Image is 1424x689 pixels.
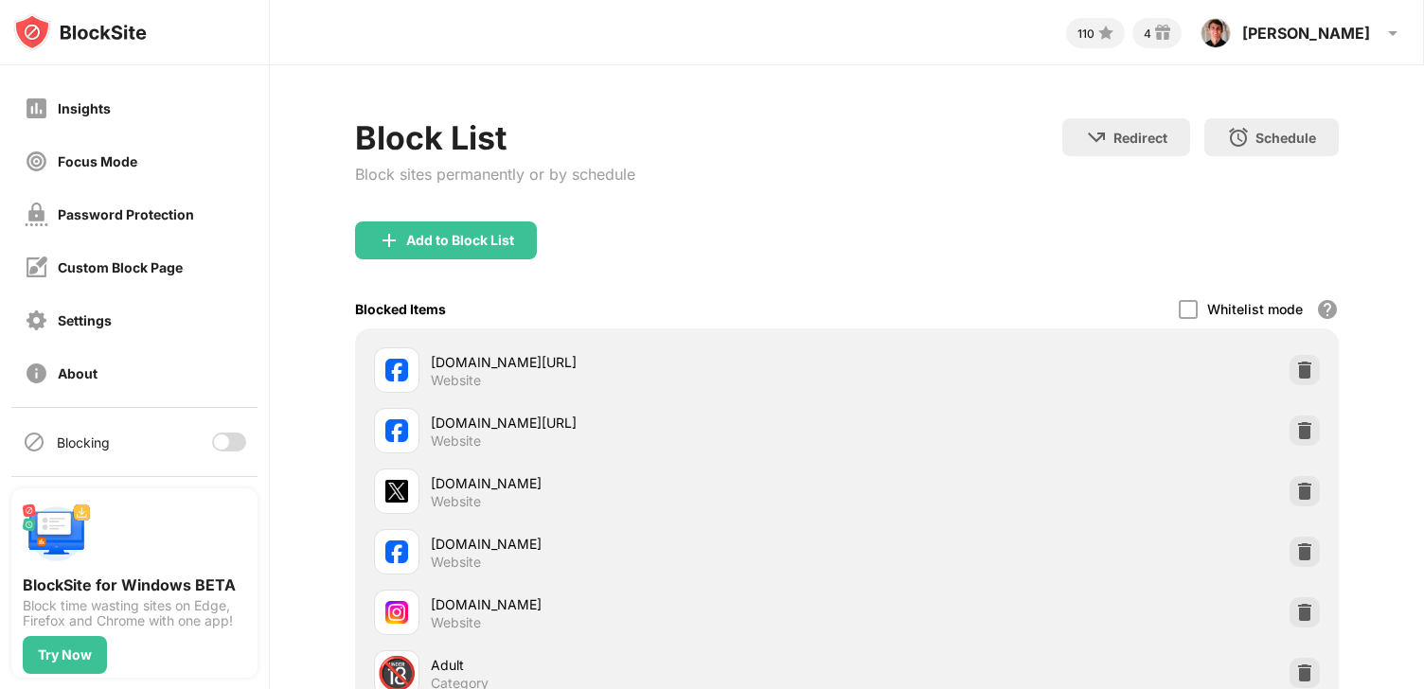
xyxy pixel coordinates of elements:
[57,434,110,450] div: Blocking
[385,480,408,503] img: favicons
[355,118,635,157] div: Block List
[385,540,408,563] img: favicons
[1144,26,1151,41] div: 4
[25,309,48,332] img: settings-off.svg
[431,554,481,571] div: Website
[406,233,514,248] div: Add to Block List
[385,601,408,624] img: favicons
[1095,22,1117,44] img: points-small.svg
[25,256,48,279] img: customize-block-page-off.svg
[58,206,194,222] div: Password Protection
[13,13,147,51] img: logo-blocksite.svg
[431,372,481,389] div: Website
[431,655,846,675] div: Adult
[23,500,91,568] img: push-desktop.svg
[431,473,846,493] div: [DOMAIN_NAME]
[58,365,98,381] div: About
[23,598,246,628] div: Block time wasting sites on Edge, Firefox and Chrome with one app!
[58,153,137,169] div: Focus Mode
[431,413,846,433] div: [DOMAIN_NAME][URL]
[431,534,846,554] div: [DOMAIN_NAME]
[58,100,111,116] div: Insights
[1077,26,1095,41] div: 110
[431,614,481,631] div: Website
[23,575,246,594] div: BlockSite for Windows BETA
[355,301,446,317] div: Blocked Items
[1151,22,1174,44] img: reward-small.svg
[1207,301,1303,317] div: Whitelist mode
[385,419,408,442] img: favicons
[25,150,48,173] img: focus-off.svg
[431,433,481,450] div: Website
[25,203,48,226] img: password-protection-off.svg
[385,359,408,381] img: favicons
[431,594,846,614] div: [DOMAIN_NAME]
[23,431,45,453] img: blocking-icon.svg
[1255,130,1316,146] div: Schedule
[58,259,183,275] div: Custom Block Page
[38,647,92,662] div: Try Now
[1113,130,1167,146] div: Redirect
[431,352,846,372] div: [DOMAIN_NAME][URL]
[355,165,635,184] div: Block sites permanently or by schedule
[431,493,481,510] div: Website
[25,362,48,385] img: about-off.svg
[1242,24,1370,43] div: [PERSON_NAME]
[25,97,48,120] img: insights-off.svg
[1201,18,1231,48] img: AFdZucqpyz16YjrBwmsn3QnVVTDS0QrtPk7IM9lNexrpNQ=s96-c
[58,312,112,328] div: Settings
